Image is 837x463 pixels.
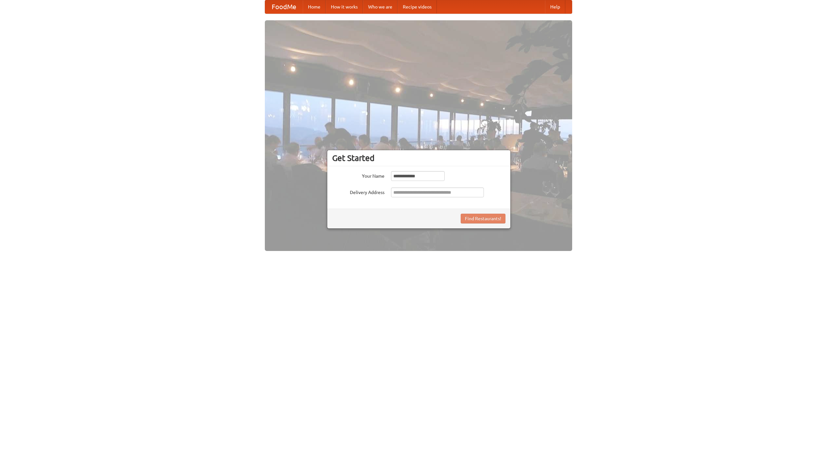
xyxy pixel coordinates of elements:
a: Who we are [363,0,398,13]
h3: Get Started [332,153,505,163]
a: Help [545,0,565,13]
a: Home [303,0,326,13]
a: Recipe videos [398,0,437,13]
a: FoodMe [265,0,303,13]
label: Delivery Address [332,187,384,196]
a: How it works [326,0,363,13]
button: Find Restaurants! [461,214,505,223]
label: Your Name [332,171,384,179]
